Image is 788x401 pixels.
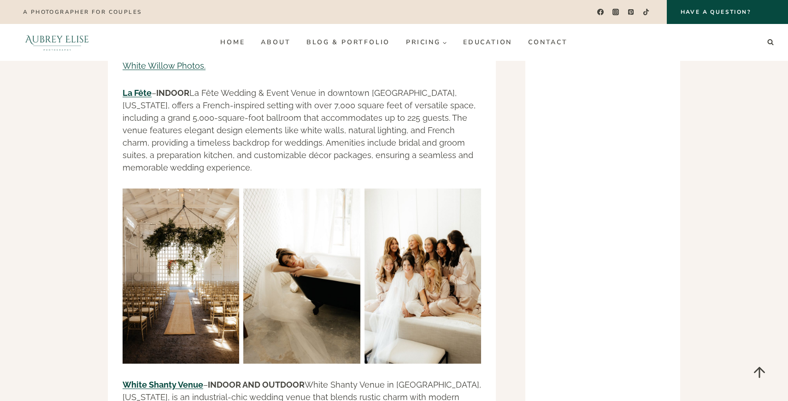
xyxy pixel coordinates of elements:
button: View Search Form [764,36,777,49]
a: See more the White Willow Photos. [123,48,465,71]
a: Blog & Portfolio [299,35,398,50]
img: bride in a bathub with her pajamas on [243,189,360,364]
a: Scroll to top [744,357,774,387]
strong: INDOOR AND OUTDOOR [208,380,305,389]
button: Child menu of Pricing [398,35,455,50]
a: Instagram [609,6,623,19]
img: bride and bridesmaid laughing in their pajamas [365,189,481,364]
a: About [253,35,299,50]
a: Home [212,35,253,50]
a: Facebook [594,6,607,19]
a: TikTok [640,6,653,19]
img: White Shanty Venue cermeony space [123,189,239,364]
a: Pinterest [624,6,638,19]
a: Contact [520,35,576,50]
a: Education [455,35,520,50]
a: La Fête [123,88,152,98]
p: – La Fête Wedding & Event Venue in downtown [GEOGRAPHIC_DATA], [US_STATE], offers a French-inspir... [123,87,481,174]
p: A photographer for couples [23,9,141,15]
nav: Primary [212,35,576,50]
a: White Shanty Venue [123,380,203,389]
strong: INDOOR [156,88,189,98]
img: Aubrey Elise Photography [11,24,103,61]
